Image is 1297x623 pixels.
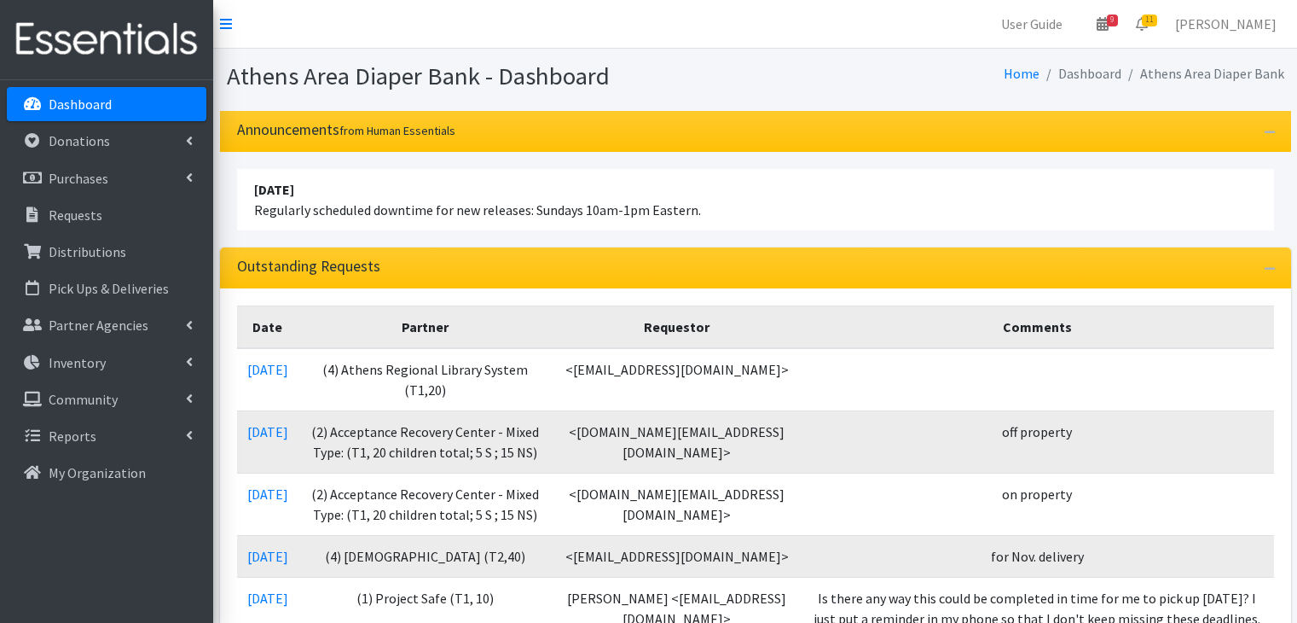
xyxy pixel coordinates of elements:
span: 9 [1107,15,1118,26]
a: Distributions [7,235,206,269]
a: Purchases [7,161,206,195]
a: [PERSON_NAME] [1161,7,1290,41]
p: My Organization [49,464,146,481]
p: Community [49,391,118,408]
a: Inventory [7,346,206,380]
p: Donations [49,132,110,149]
td: on property [801,473,1273,535]
a: Dashboard [7,87,206,121]
a: [DATE] [247,423,288,440]
li: Regularly scheduled downtime for new releases: Sundays 10am-1pm Eastern. [237,169,1274,230]
small: from Human Essentials [339,123,455,138]
a: Partner Agencies [7,308,206,342]
td: <[EMAIL_ADDRESS][DOMAIN_NAME]> [553,348,801,411]
a: 9 [1083,7,1122,41]
a: Requests [7,198,206,232]
a: [DATE] [247,590,288,607]
p: Reports [49,428,96,445]
a: User Guide [987,7,1076,41]
li: Dashboard [1039,61,1121,86]
th: Partner [298,306,553,348]
td: for Nov. delivery [801,535,1273,577]
td: <[EMAIL_ADDRESS][DOMAIN_NAME]> [553,535,801,577]
p: Distributions [49,243,126,260]
a: [DATE] [247,486,288,503]
p: Dashboard [49,96,112,113]
p: Inventory [49,354,106,371]
td: (4) [DEMOGRAPHIC_DATA] (T2,40) [298,535,553,577]
img: HumanEssentials [7,11,206,68]
a: Home [1004,65,1039,82]
p: Requests [49,207,102,224]
li: Athens Area Diaper Bank [1121,61,1284,86]
a: Donations [7,124,206,158]
span: 11 [1142,15,1157,26]
a: My Organization [7,456,206,490]
a: Community [7,382,206,416]
a: [DATE] [247,361,288,378]
th: Date [237,306,298,348]
a: [DATE] [247,548,288,565]
h3: Announcements [237,121,455,139]
a: Reports [7,419,206,453]
td: <[DOMAIN_NAME][EMAIL_ADDRESS][DOMAIN_NAME]> [553,473,801,535]
strong: [DATE] [254,181,294,198]
p: Partner Agencies [49,317,148,334]
td: (4) Athens Regional Library System (T1,20) [298,348,553,411]
p: Purchases [49,170,108,187]
td: <[DOMAIN_NAME][EMAIL_ADDRESS][DOMAIN_NAME]> [553,410,801,473]
td: off property [801,410,1273,473]
th: Comments [801,306,1273,348]
p: Pick Ups & Deliveries [49,280,169,297]
td: (2) Acceptance Recovery Center - Mixed Type: (T1, 20 children total; 5 S ; 15 NS) [298,473,553,535]
th: Requestor [553,306,801,348]
h1: Athens Area Diaper Bank - Dashboard [227,61,750,91]
a: Pick Ups & Deliveries [7,271,206,306]
a: 11 [1122,7,1161,41]
td: (2) Acceptance Recovery Center - Mixed Type: (T1, 20 children total; 5 S ; 15 NS) [298,410,553,473]
h3: Outstanding Requests [237,258,380,276]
